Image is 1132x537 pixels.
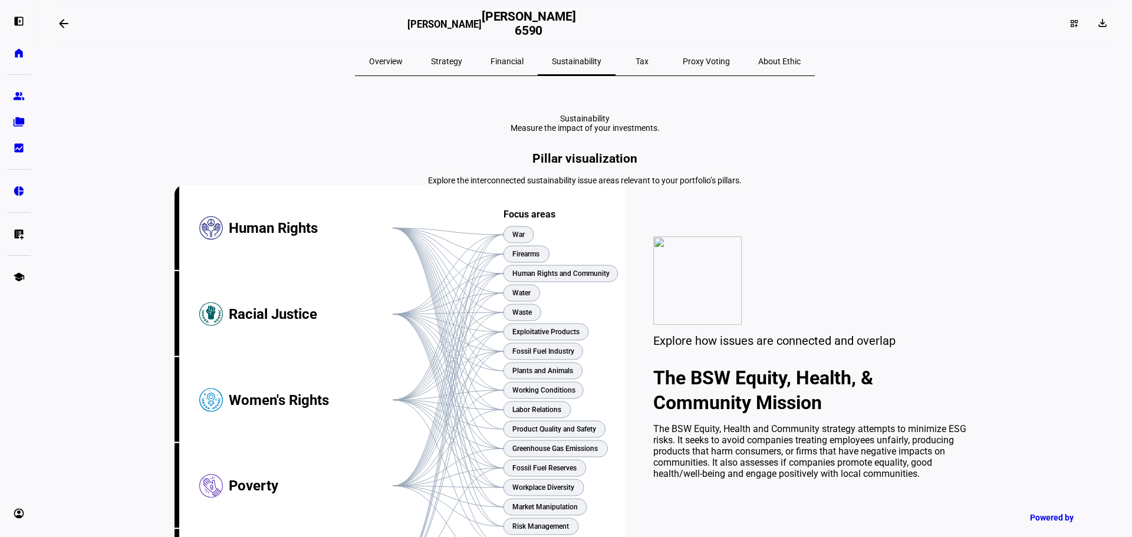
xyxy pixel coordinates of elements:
[512,367,573,375] text: Plants and Animals
[175,176,995,185] div: Explore the interconnected sustainability issue areas relevant to your portfolio’s pillars.
[13,116,25,128] eth-mat-symbol: folder_copy
[512,269,610,278] text: Human Rights and Community
[13,185,25,197] eth-mat-symbol: pie_chart
[653,423,967,479] div: The BSW Equity, Health and Community strategy attempts to minimize ESG risks. It seeks to avoid c...
[653,236,742,325] img: values.svg
[511,114,660,123] div: Sustainability
[229,271,393,357] div: Racial Justice
[512,308,532,317] text: Waste
[7,136,31,160] a: bid_landscape
[13,271,25,283] eth-mat-symbol: school
[504,209,555,220] text: Focus areas
[175,114,995,133] eth-report-page-title: Sustainability
[13,142,25,154] eth-mat-symbol: bid_landscape
[13,47,25,59] eth-mat-symbol: home
[1024,506,1114,528] a: Powered by
[431,57,462,65] span: Strategy
[511,123,660,133] div: Measure the impact of your investments.
[13,228,25,240] eth-mat-symbol: list_alt_add
[683,57,730,65] span: Proxy Voting
[175,151,995,166] h2: Pillar visualization
[512,347,574,355] text: Fossil Fuel Industry
[512,503,578,511] text: Market Manipulation
[512,444,598,453] text: Greenhouse Gas Emissions
[512,522,569,531] text: Risk Management
[13,15,25,27] eth-mat-symbol: left_panel_open
[7,179,31,203] a: pie_chart
[407,19,482,37] h3: [PERSON_NAME]
[512,406,561,414] text: Labor Relations
[512,250,539,258] text: Firearms
[552,57,601,65] span: Sustainability
[636,57,649,65] span: Tax
[7,110,31,134] a: folder_copy
[512,386,575,394] text: Working Conditions
[7,84,31,108] a: group
[13,90,25,102] eth-mat-symbol: group
[229,185,393,271] div: Human Rights
[1070,19,1079,28] mat-icon: dashboard_customize
[512,425,596,433] text: Product Quality and Safety
[653,365,967,415] h2: The BSW Equity, Health, & Community Mission
[1097,17,1108,29] mat-icon: download
[13,508,25,519] eth-mat-symbol: account_circle
[229,443,393,529] div: Poverty
[512,483,574,492] text: Workplace Diversity
[512,328,580,336] text: Exploitative Products
[512,230,525,239] text: War
[758,57,801,65] span: About Ethic
[512,289,531,297] text: Water
[491,57,524,65] span: Financial
[229,357,393,443] div: Women's Rights
[369,57,403,65] span: Overview
[482,9,576,38] h2: [PERSON_NAME] 6590
[7,41,31,65] a: home
[653,334,967,348] div: Explore how issues are connected and overlap
[57,17,71,31] mat-icon: arrow_backwards
[512,464,577,472] text: Fossil Fuel Reserves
